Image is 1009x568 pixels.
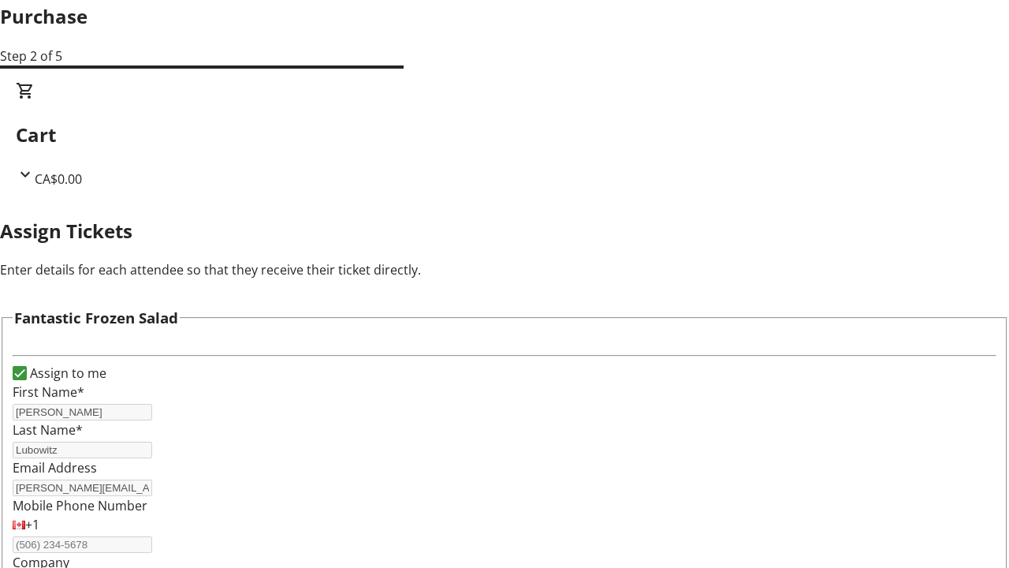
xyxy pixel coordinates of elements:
[35,170,82,188] span: CA$0.00
[13,421,83,439] label: Last Name*
[27,364,106,383] label: Assign to me
[13,536,152,553] input: (506) 234-5678
[13,459,97,476] label: Email Address
[16,121,993,149] h2: Cart
[13,383,84,401] label: First Name*
[13,497,147,514] label: Mobile Phone Number
[14,307,178,329] h3: Fantastic Frozen Salad
[16,81,993,189] div: CartCA$0.00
